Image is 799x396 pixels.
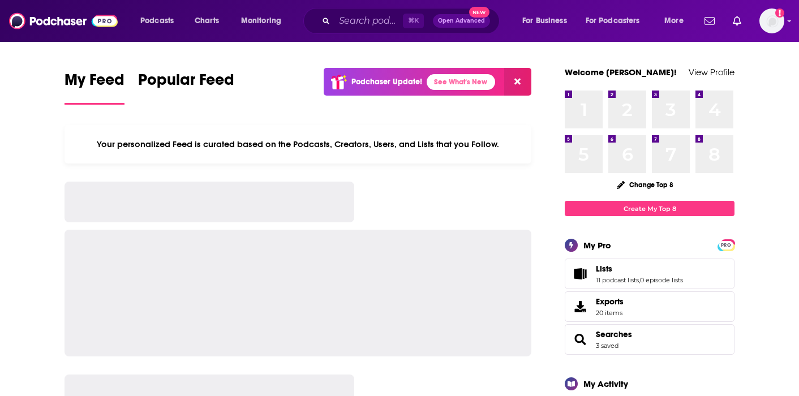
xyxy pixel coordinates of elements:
span: For Business [522,13,567,29]
button: open menu [578,12,656,30]
a: Searches [569,332,591,347]
span: New [469,7,489,18]
span: More [664,13,684,29]
span: 20 items [596,309,624,317]
span: ⌘ K [403,14,424,28]
a: 3 saved [596,342,618,350]
span: Logged in as eringalloway [759,8,784,33]
input: Search podcasts, credits, & more... [334,12,403,30]
div: My Pro [583,240,611,251]
div: Search podcasts, credits, & more... [314,8,510,34]
a: Exports [565,291,734,322]
span: Exports [596,296,624,307]
div: My Activity [583,378,628,389]
span: Podcasts [140,13,174,29]
span: Lists [596,264,612,274]
a: Lists [569,266,591,282]
button: open menu [132,12,188,30]
a: Searches [596,329,632,339]
button: Open AdvancedNew [433,14,490,28]
span: Searches [565,324,734,355]
a: View Profile [689,67,734,78]
span: Open Advanced [438,18,485,24]
a: My Feed [65,70,124,105]
span: Exports [569,299,591,315]
a: Lists [596,264,683,274]
a: Charts [187,12,226,30]
button: open menu [514,12,581,30]
p: Podchaser Update! [351,77,422,87]
span: Charts [195,13,219,29]
a: Create My Top 8 [565,201,734,216]
a: See What's New [427,74,495,90]
a: 11 podcast lists [596,276,639,284]
img: User Profile [759,8,784,33]
a: 0 episode lists [640,276,683,284]
div: Your personalized Feed is curated based on the Podcasts, Creators, Users, and Lists that you Follow. [65,125,531,163]
span: PRO [719,241,733,249]
span: Popular Feed [138,70,234,96]
span: For Podcasters [586,13,640,29]
button: open menu [656,12,698,30]
button: open menu [233,12,296,30]
span: Lists [565,259,734,289]
span: , [639,276,640,284]
a: PRO [719,240,733,249]
svg: Add a profile image [775,8,784,18]
a: Welcome [PERSON_NAME]! [565,67,677,78]
a: Popular Feed [138,70,234,105]
img: Podchaser - Follow, Share and Rate Podcasts [9,10,118,32]
span: Monitoring [241,13,281,29]
button: Change Top 8 [610,178,680,192]
button: Show profile menu [759,8,784,33]
a: Show notifications dropdown [728,11,746,31]
a: Show notifications dropdown [700,11,719,31]
span: My Feed [65,70,124,96]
